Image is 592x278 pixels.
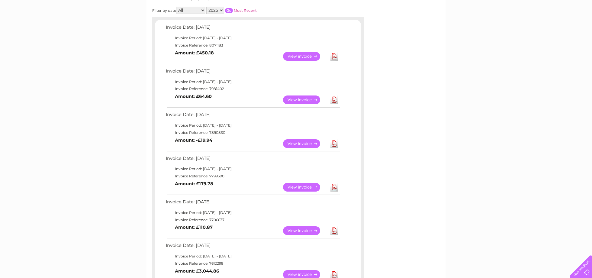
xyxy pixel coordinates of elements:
[164,85,341,92] td: Invoice Reference: 7981402
[164,42,341,49] td: Invoice Reference: 8071183
[486,26,497,30] a: Water
[539,26,548,30] a: Blog
[21,16,52,34] img: logo.png
[164,129,341,136] td: Invoice Reference: 7890830
[330,139,338,148] a: Download
[164,154,341,166] td: Invoice Date: [DATE]
[152,7,311,14] div: Filter by date
[164,111,341,122] td: Invoice Date: [DATE]
[164,165,341,173] td: Invoice Period: [DATE] - [DATE]
[572,26,586,30] a: Log out
[164,216,341,224] td: Invoice Reference: 7706637
[175,181,213,186] b: Amount: £179.78
[164,173,341,180] td: Invoice Reference: 7799390
[164,67,341,78] td: Invoice Date: [DATE]
[283,52,327,61] a: View
[283,139,327,148] a: View
[330,183,338,192] a: Download
[330,95,338,104] a: Download
[552,26,567,30] a: Contact
[164,78,341,86] td: Invoice Period: [DATE] - [DATE]
[164,253,341,260] td: Invoice Period: [DATE] - [DATE]
[175,94,212,99] b: Amount: £64.60
[518,26,536,30] a: Telecoms
[330,226,338,235] a: Download
[164,34,341,42] td: Invoice Period: [DATE] - [DATE]
[234,8,257,13] a: Most Recent
[330,52,338,61] a: Download
[283,226,327,235] a: View
[501,26,514,30] a: Energy
[164,23,341,34] td: Invoice Date: [DATE]
[478,3,520,11] a: 0333 014 3131
[175,225,213,230] b: Amount: £110.87
[175,50,214,56] b: Amount: £450.18
[164,241,341,253] td: Invoice Date: [DATE]
[175,268,219,274] b: Amount: £3,044.86
[154,3,439,29] div: Clear Business is a trading name of Verastar Limited (registered in [GEOGRAPHIC_DATA] No. 3667643...
[283,183,327,192] a: View
[164,122,341,129] td: Invoice Period: [DATE] - [DATE]
[175,137,212,143] b: Amount: -£19.94
[164,198,341,209] td: Invoice Date: [DATE]
[283,95,327,104] a: View
[164,260,341,267] td: Invoice Reference: 7612298
[164,209,341,216] td: Invoice Period: [DATE] - [DATE]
